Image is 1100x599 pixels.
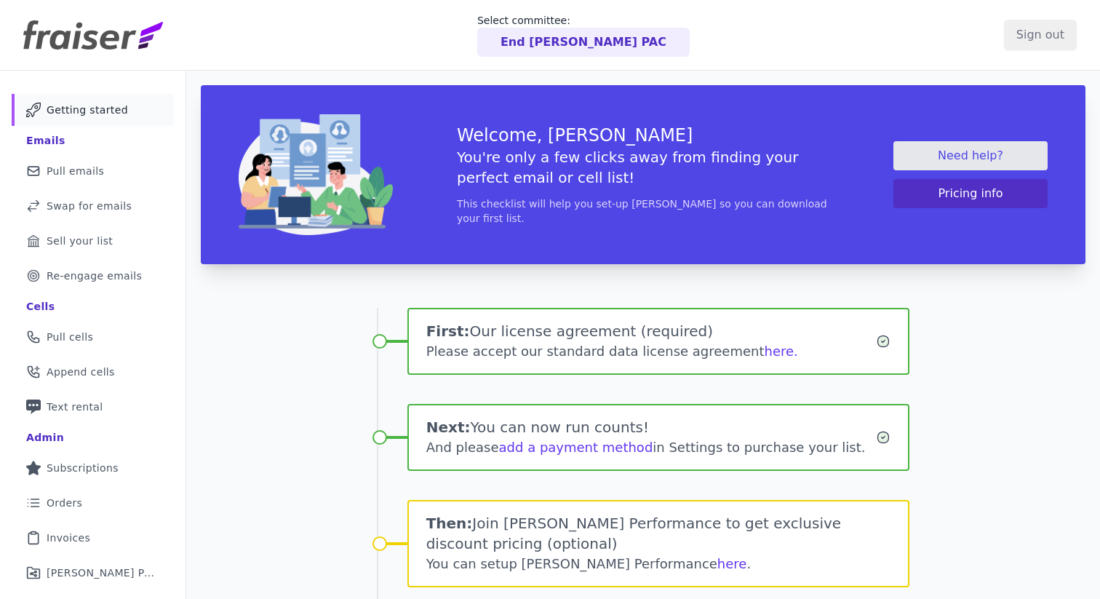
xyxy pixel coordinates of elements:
span: [PERSON_NAME] Performance [47,566,156,580]
h3: Welcome, [PERSON_NAME] [457,124,829,147]
p: This checklist will help you set-up [PERSON_NAME] so you can download your first list. [457,197,829,226]
a: Getting started [12,94,174,126]
input: Sign out [1004,20,1077,50]
div: You can setup [PERSON_NAME] Performance . [426,554,891,574]
a: Pull emails [12,155,174,187]
a: Select committee: End [PERSON_NAME] PAC [477,13,690,57]
span: Text rental [47,400,103,414]
div: Cells [26,299,55,314]
a: Append cells [12,356,174,388]
span: Swap for emails [47,199,132,213]
a: Invoices [12,522,174,554]
a: Sell your list [12,225,174,257]
span: Next: [426,418,471,436]
p: End [PERSON_NAME] PAC [501,33,666,51]
a: Pull cells [12,321,174,353]
span: Subscriptions [47,461,119,475]
span: Pull emails [47,164,104,178]
div: Emails [26,133,65,148]
div: Admin [26,430,64,445]
span: Then: [426,515,473,532]
a: [PERSON_NAME] Performance [12,557,174,589]
span: Orders [47,496,82,510]
span: Re-engage emails [47,269,142,283]
span: Invoices [47,531,90,545]
span: Getting started [47,103,128,117]
a: Orders [12,487,174,519]
img: Fraiser Logo [23,20,163,49]
div: Please accept our standard data license agreement [426,341,877,362]
h1: Join [PERSON_NAME] Performance to get exclusive discount pricing (optional) [426,513,891,554]
p: Select committee: [477,13,690,28]
a: Need help? [893,141,1048,170]
img: img [239,114,393,235]
span: First: [426,322,470,340]
span: Sell your list [47,234,113,248]
a: add a payment method [499,440,653,455]
h1: You can now run counts! [426,417,877,437]
a: Text rental [12,391,174,423]
button: Pricing info [893,179,1048,208]
h5: You're only a few clicks away from finding your perfect email or cell list! [457,147,829,188]
a: Swap for emails [12,190,174,222]
div: And please in Settings to purchase your list. [426,437,877,458]
a: here [717,556,747,571]
span: Append cells [47,365,115,379]
h1: Our license agreement (required) [426,321,877,341]
a: Re-engage emails [12,260,174,292]
span: Pull cells [47,330,93,344]
a: Subscriptions [12,452,174,484]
